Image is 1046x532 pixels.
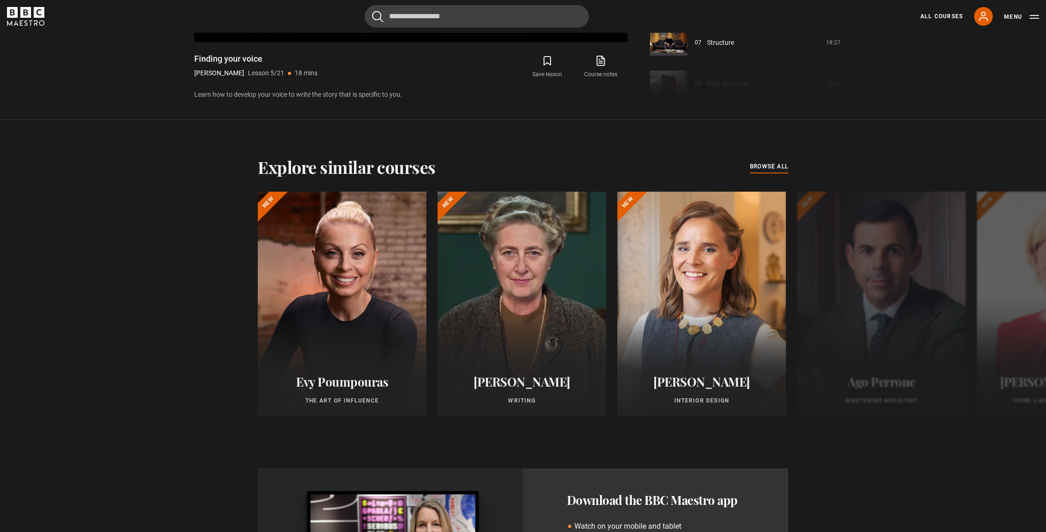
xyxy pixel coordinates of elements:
[258,192,426,416] a: Evy Poumpouras The Art of Influence New
[449,374,595,389] h2: [PERSON_NAME]
[269,396,415,405] p: The Art of Influence
[258,157,436,177] h2: Explore similar courses
[269,374,415,389] h2: Evy Poumpouras
[574,53,628,80] a: Course notes
[797,192,966,416] a: Ago Perrone Mastering Mixology New
[617,192,786,416] a: [PERSON_NAME] Interior Design New
[449,396,595,405] p: Writing
[567,491,745,510] h3: Download the BBC Maestro app
[7,7,44,26] svg: BBC Maestro
[1004,12,1039,22] button: Toggle navigation
[629,396,775,405] p: Interior Design
[248,68,284,78] p: Lesson 5/21
[438,192,606,416] a: [PERSON_NAME] Writing New
[194,68,244,78] p: [PERSON_NAME]
[808,374,954,389] h2: Ago Perrone
[567,521,745,532] li: Watch on your mobile and tablet
[295,68,318,78] p: 18 mins
[750,162,788,172] a: browse all
[365,5,589,28] input: Search
[194,90,628,100] p: Learn how to develop your voice to write the story that is specific to you.
[521,53,574,80] button: Save lesson
[920,12,963,21] a: All Courses
[808,396,954,405] p: Mastering Mixology
[707,38,734,48] a: Structure
[194,53,318,65] h1: Finding your voice
[750,162,788,171] span: browse all
[372,11,383,22] button: Submit the search query
[629,374,775,389] h2: [PERSON_NAME]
